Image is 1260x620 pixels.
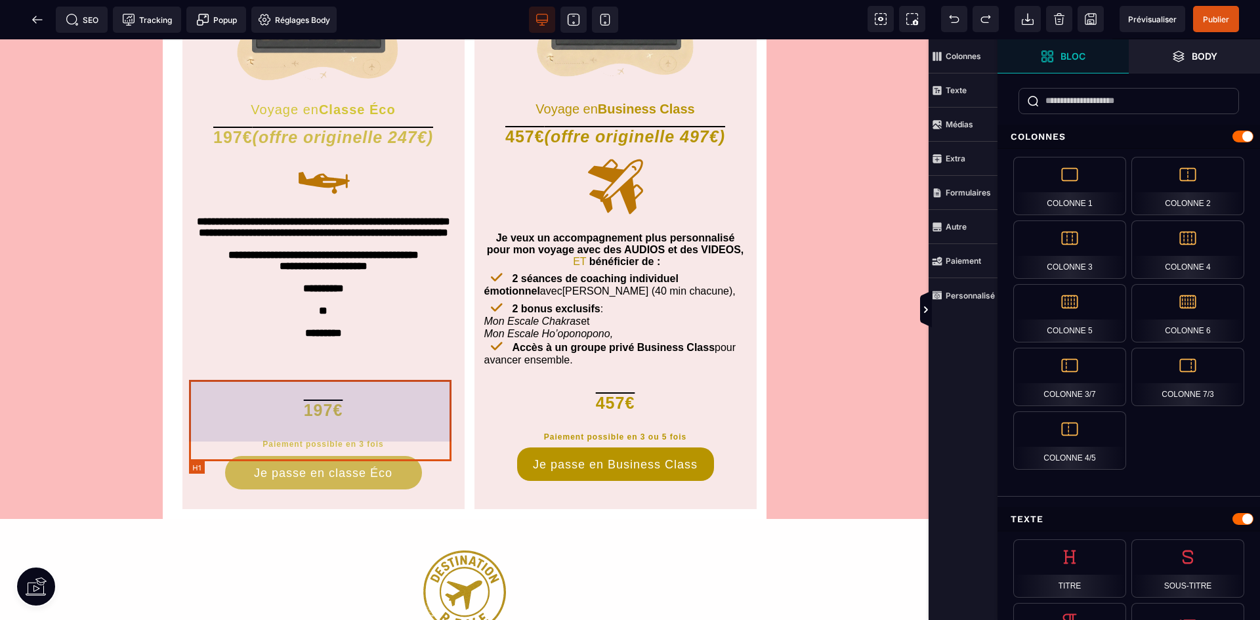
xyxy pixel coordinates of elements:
[929,73,997,108] span: Texte
[1013,284,1126,342] div: Colonne 5
[1129,39,1260,73] span: Ouvrir les calques
[251,7,337,33] span: Favicon
[258,13,330,26] span: Réglages Body
[1015,6,1041,32] span: Importer
[868,6,894,32] span: Voir les composants
[1193,6,1239,32] span: Enregistrer le contenu
[562,246,736,257] span: [PERSON_NAME] (40 min chacune),
[1128,14,1177,24] span: Prévisualiser
[929,210,997,244] span: Autre
[484,276,581,287] i: Mon Escale Chakras
[484,264,614,300] span: : et
[560,7,587,33] span: Voir tablette
[513,264,600,275] b: 2 bonus exclusifs
[1203,14,1229,24] span: Publier
[113,7,181,33] span: Code de suivi
[946,51,981,61] strong: Colonnes
[997,125,1260,149] div: Colonnes
[929,108,997,142] span: Médias
[1013,348,1126,406] div: Colonne 3/7
[484,234,679,257] b: 2 séances de coaching individuel émotionnel
[997,291,1011,330] span: Afficher les vues
[487,193,744,228] b: Je veux un accompagnement plus personnalisé pour mon voyage avec des AUDIOS et des VIDEOS, bénéfi...
[196,13,237,26] span: Popup
[1120,6,1185,32] span: Aperçu
[1046,6,1072,32] span: Nettoyage
[1013,157,1126,215] div: Colonne 1
[899,6,925,32] span: Capture d'écran
[973,6,999,32] span: Rétablir
[1013,220,1126,279] div: Colonne 3
[517,408,714,442] button: Je passe en Business Class
[1192,51,1217,61] strong: Body
[946,256,981,266] strong: Paiement
[592,7,618,33] span: Voir mobile
[584,115,647,178] img: 5a442d4a8f656bbae5fc9cfc9ed2183a_noun-plane-8032710-BB7507.svg
[484,302,736,326] span: pour avancer ensemble.
[929,244,997,278] span: Paiement
[997,507,1260,531] div: Texte
[929,278,997,312] span: Personnalisé
[484,289,614,300] i: Mon Escale Ho’oponopono,
[225,417,422,450] button: Je passe en classe Éco
[941,6,967,32] span: Défaire
[1060,51,1085,61] strong: Bloc
[946,188,991,197] strong: Formulaires
[291,110,356,174] img: cb7e6832efad3e898d433e88be7d3600_noun-small-plane-417645-BB7507.svg
[529,7,555,33] span: Voir bureau
[24,7,51,33] span: Retour
[56,7,108,33] span: Métadata SEO
[186,7,246,33] span: Créer une alerte modale
[997,39,1129,73] span: Ouvrir les blocs
[1013,539,1126,598] div: Titre
[513,302,715,314] b: Accès à un groupe privé Business Class
[946,154,965,163] strong: Extra
[1078,6,1104,32] span: Enregistrer
[929,39,997,73] span: Colonnes
[423,480,506,594] img: 6bc32b15c6a1abf2dae384077174aadc_LOGOT15p.png
[929,176,997,210] span: Formulaires
[1131,539,1244,598] div: Sous-titre
[929,142,997,176] span: Extra
[946,222,967,232] strong: Autre
[66,13,98,26] span: SEO
[946,291,995,300] strong: Personnalisé
[946,119,973,129] strong: Médias
[1131,284,1244,342] div: Colonne 6
[1131,157,1244,215] div: Colonne 2
[1131,348,1244,406] div: Colonne 7/3
[1131,220,1244,279] div: Colonne 4
[946,85,967,95] strong: Texte
[122,13,172,26] span: Tracking
[540,246,562,257] span: avec
[1013,411,1126,470] div: Colonne 4/5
